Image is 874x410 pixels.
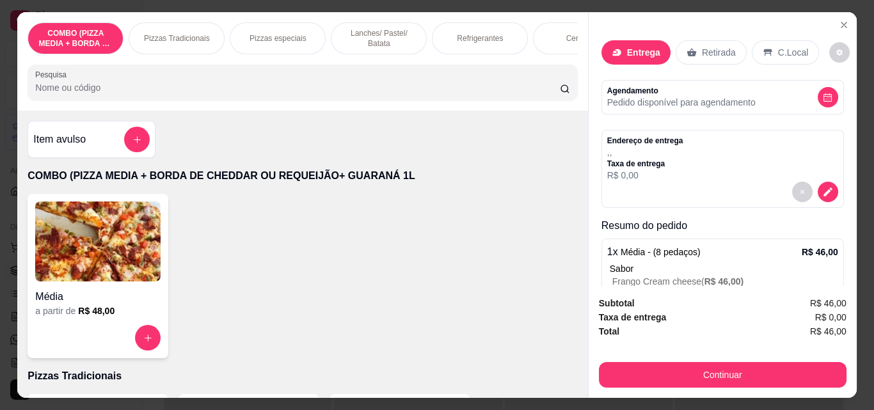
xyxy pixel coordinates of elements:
h4: Média [35,289,161,304]
strong: Taxa de entrega [599,312,667,322]
strong: Subtotal [599,298,635,308]
p: , , [607,146,683,159]
span: R$ 46,00 [810,324,846,338]
strong: Total [599,326,619,336]
p: Pizzas Tradicionais [28,368,577,384]
p: 1 x [607,244,701,260]
span: R$ 46,00 ) [704,276,744,287]
p: Refrigerantes [457,33,503,43]
button: decrease-product-quantity [818,182,838,202]
p: Resumo do pedido [601,218,844,233]
h6: R$ 48,00 [78,304,115,317]
div: a partir de [35,304,161,317]
h4: Item avulso [33,132,86,147]
button: add-separate-item [124,127,150,152]
button: Continuar [599,362,846,388]
p: Pizzas Tradicionais [144,33,210,43]
p: Cervejas [566,33,596,43]
span: R$ 46,00 [810,296,846,310]
p: Agendamento [607,86,756,96]
p: Frango Cream cheese ( [612,275,838,288]
span: R$ 0,00 [815,310,846,324]
p: Taxa de entrega [607,159,683,169]
p: Endereço de entrega [607,136,683,146]
button: Close [834,15,854,35]
p: Pizzas especiais [250,33,306,43]
p: R$ 46,00 [802,246,838,258]
img: product-image [35,201,161,281]
p: COMBO (PIZZA MEDIA + BORDA DE CHEDDAR OU REQUEIJÃO+ GUARANÁ 1L [38,28,113,49]
p: Retirada [702,46,736,59]
input: Pesquisa [35,81,560,94]
div: Sabor [610,262,838,275]
button: decrease-product-quantity [792,182,813,202]
span: Média - (8 pedaços) [621,247,701,257]
button: decrease-product-quantity [818,87,838,107]
button: increase-product-quantity [135,325,161,351]
p: Lanches/ Pastel/ Batata [342,28,416,49]
button: decrease-product-quantity [829,42,850,63]
p: Pedido disponível para agendamento [607,96,756,109]
label: Pesquisa [35,69,71,80]
p: C.Local [778,46,808,59]
p: Entrega [627,46,660,59]
p: R$ 0,00 [607,169,683,182]
p: COMBO (PIZZA MEDIA + BORDA DE CHEDDAR OU REQUEIJÃO+ GUARANÁ 1L [28,168,577,184]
